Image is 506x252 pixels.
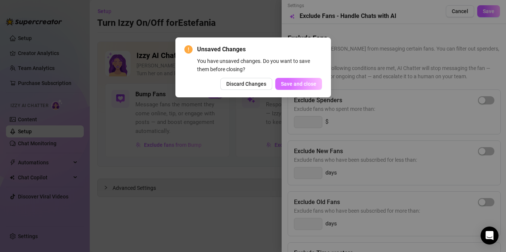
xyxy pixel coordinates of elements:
div: Open Intercom Messenger [481,227,499,245]
div: You have unsaved changes. Do you want to save them before closing? [197,57,322,73]
span: Save and close [281,81,316,87]
span: Unsaved Changes [197,45,322,54]
button: Discard Changes [220,78,272,90]
button: Save and close [275,78,322,90]
span: Discard Changes [226,81,266,87]
span: exclamation-circle [184,45,193,54]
